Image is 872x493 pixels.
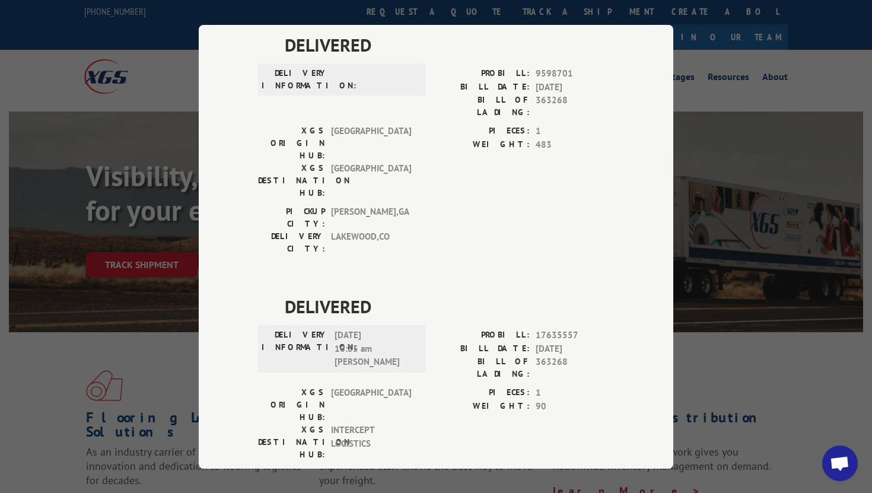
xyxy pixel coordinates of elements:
[335,329,415,369] span: [DATE] 10:35 am [PERSON_NAME]
[331,162,411,199] span: [GEOGRAPHIC_DATA]
[258,205,325,230] label: PICKUP CITY:
[822,446,858,481] div: Open chat
[331,125,411,162] span: [GEOGRAPHIC_DATA]
[436,329,530,342] label: PROBILL:
[536,67,614,81] span: 9598701
[262,67,329,92] label: DELIVERY INFORMATION:
[285,293,614,320] span: DELIVERED
[436,80,530,94] label: BILL DATE:
[258,467,325,492] label: PICKUP CITY:
[536,399,614,413] span: 90
[258,162,325,199] label: XGS DESTINATION HUB:
[436,355,530,380] label: BILL OF LADING:
[331,467,411,492] span: [GEOGRAPHIC_DATA] , GA
[331,205,411,230] span: [PERSON_NAME] , GA
[536,80,614,94] span: [DATE]
[258,386,325,424] label: XGS ORIGIN HUB:
[436,138,530,151] label: WEIGHT:
[536,329,614,342] span: 17635557
[262,329,329,369] label: DELIVERY INFORMATION:
[331,386,411,424] span: [GEOGRAPHIC_DATA]
[436,94,530,119] label: BILL OF LADING:
[536,138,614,151] span: 483
[536,355,614,380] span: 363268
[536,386,614,400] span: 1
[331,230,411,255] span: LAKEWOOD , CO
[536,125,614,138] span: 1
[436,399,530,413] label: WEIGHT:
[258,424,325,461] label: XGS DESTINATION HUB:
[436,125,530,138] label: PIECES:
[258,125,325,162] label: XGS ORIGIN HUB:
[285,31,614,58] span: DELIVERED
[258,230,325,255] label: DELIVERY CITY:
[536,342,614,355] span: [DATE]
[436,342,530,355] label: BILL DATE:
[436,386,530,400] label: PIECES:
[331,424,411,461] span: INTERCEPT LOGISTICS
[536,94,614,119] span: 363268
[436,67,530,81] label: PROBILL:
